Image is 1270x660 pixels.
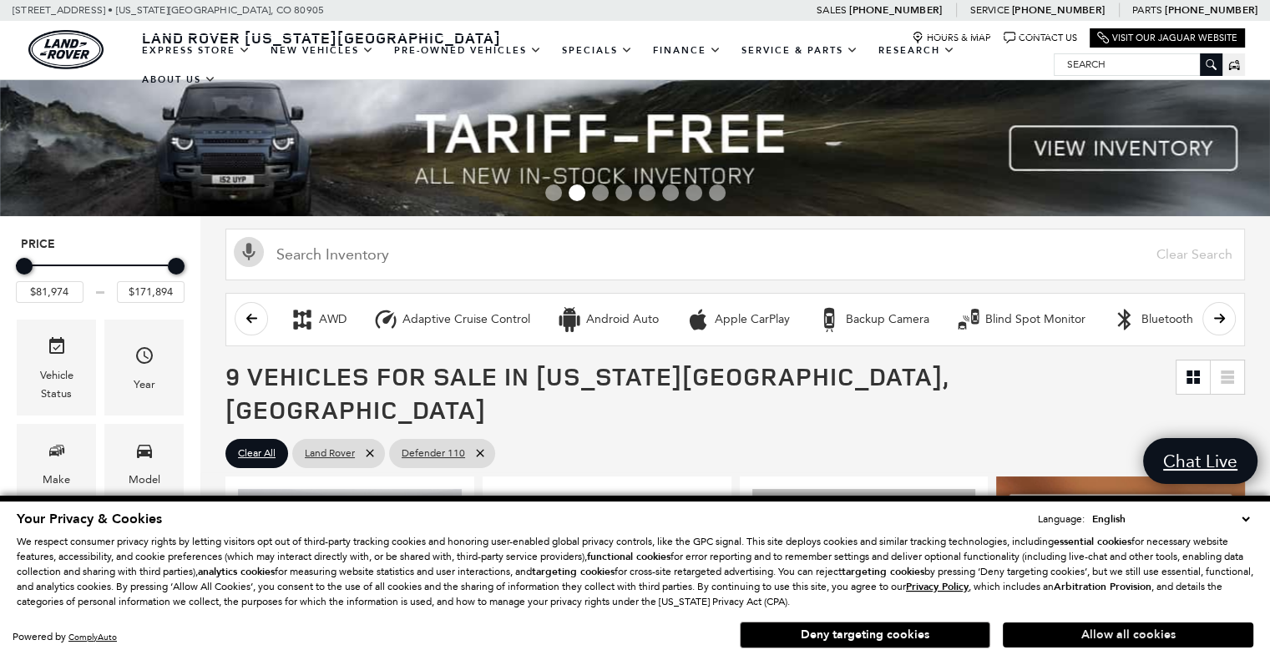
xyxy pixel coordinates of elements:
div: Maximum Price [168,258,185,275]
span: Land Rover [US_STATE][GEOGRAPHIC_DATA] [142,28,501,48]
u: Privacy Policy [906,580,969,593]
a: [PHONE_NUMBER] [1012,3,1105,17]
button: Blind Spot MonitorBlind Spot Monitor [947,302,1095,337]
img: 2025 LAND ROVER Defender 110 S [752,489,976,657]
a: About Us [132,65,226,94]
span: Go to slide 2 [569,184,585,201]
span: Go to slide 8 [709,184,726,201]
a: Visit Our Jaguar Website [1097,32,1237,44]
strong: analytics cookies [198,565,275,578]
button: Deny targeting cookies [740,622,990,648]
div: Apple CarPlay [686,307,711,332]
span: Year [134,341,154,375]
a: Specials [552,36,643,65]
div: Backup Camera [846,312,929,327]
select: Language Select [1088,511,1253,527]
a: [PHONE_NUMBER] [849,3,942,17]
a: [STREET_ADDRESS] • [US_STATE][GEOGRAPHIC_DATA], CO 80905 [13,4,324,16]
a: Service & Parts [731,36,868,65]
span: Sales [817,4,847,16]
div: Blind Spot Monitor [956,307,981,332]
div: VehicleVehicle Status [17,320,96,416]
img: 2025 LAND ROVER Defender 110 400PS S [495,489,719,615]
img: Land Rover [28,30,104,69]
span: Go to slide 7 [686,184,702,201]
img: 2025 LAND ROVER Defender 110 S [238,489,462,657]
a: Land Rover [US_STATE][GEOGRAPHIC_DATA] [132,28,511,48]
p: We respect consumer privacy rights by letting visitors opt out of third-party tracking cookies an... [17,534,1253,609]
div: Model [129,471,160,489]
h5: Price [21,237,180,252]
a: EXPRESS STORE [132,36,261,65]
input: Search Inventory [225,229,1245,280]
button: scroll right [1202,302,1236,335]
div: Adaptive Cruise Control [402,312,530,327]
input: Minimum [16,281,83,303]
div: Year [134,375,155,394]
span: Go to slide 6 [662,184,679,201]
input: Search [1055,54,1222,74]
span: Vehicle [47,332,67,366]
div: MakeMake [17,424,96,501]
div: Powered by [13,632,117,642]
a: Hours & Map [912,32,991,44]
strong: targeting cookies [532,565,615,578]
div: Android Auto [557,307,582,332]
strong: functional cookies [587,550,670,563]
nav: Main Navigation [132,36,1054,94]
button: Adaptive Cruise ControlAdaptive Cruise Control [364,302,539,337]
a: Research [868,36,965,65]
a: land-rover [28,30,104,69]
span: Model [134,436,154,471]
div: Adaptive Cruise Control [373,307,398,332]
span: Defender 110 [402,443,465,464]
button: AWDAWD [281,302,356,337]
span: Go to slide 1 [545,184,562,201]
span: Land Rover [305,443,355,464]
button: Allow all cookies [1003,622,1253,647]
span: Go to slide 5 [639,184,655,201]
button: scroll left [235,302,268,335]
strong: Arbitration Provision [1054,580,1151,593]
a: Privacy Policy [906,581,969,592]
div: Language: [1038,514,1085,524]
div: Price [16,252,185,303]
span: Service [969,4,1009,16]
a: Contact Us [1004,32,1077,44]
div: Blind Spot Monitor [985,312,1085,327]
div: Bluetooth [1112,307,1137,332]
button: Backup CameraBackup Camera [807,302,939,337]
a: [PHONE_NUMBER] [1165,3,1257,17]
a: Finance [643,36,731,65]
div: Backup Camera [817,307,842,332]
span: Go to slide 3 [592,184,609,201]
div: Android Auto [586,312,659,327]
input: Maximum [117,281,185,303]
a: ComplyAuto [68,632,117,642]
div: Bluetooth [1141,312,1193,327]
a: Chat Live [1143,438,1257,484]
span: Your Privacy & Cookies [17,510,162,528]
div: Apple CarPlay [715,312,790,327]
strong: essential cookies [1054,535,1131,548]
div: Vehicle Status [29,366,83,403]
div: AWD [319,312,347,327]
div: Minimum Price [16,258,33,275]
div: YearYear [104,320,184,416]
strong: targeting cookies [842,565,924,578]
span: Make [47,436,67,471]
button: Apple CarPlayApple CarPlay [676,302,799,337]
button: Android AutoAndroid Auto [548,302,668,337]
svg: Click to toggle on voice search [234,237,264,267]
span: Go to slide 4 [615,184,632,201]
div: Make [43,471,70,489]
span: Clear All [238,443,276,464]
div: ModelModel [104,424,184,501]
span: Chat Live [1155,450,1246,472]
button: BluetoothBluetooth [1103,302,1202,337]
div: AWD [290,307,315,332]
span: Parts [1132,4,1162,16]
a: New Vehicles [261,36,384,65]
a: Pre-Owned Vehicles [384,36,552,65]
span: 9 Vehicles for Sale in [US_STATE][GEOGRAPHIC_DATA], [GEOGRAPHIC_DATA] [225,359,949,426]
